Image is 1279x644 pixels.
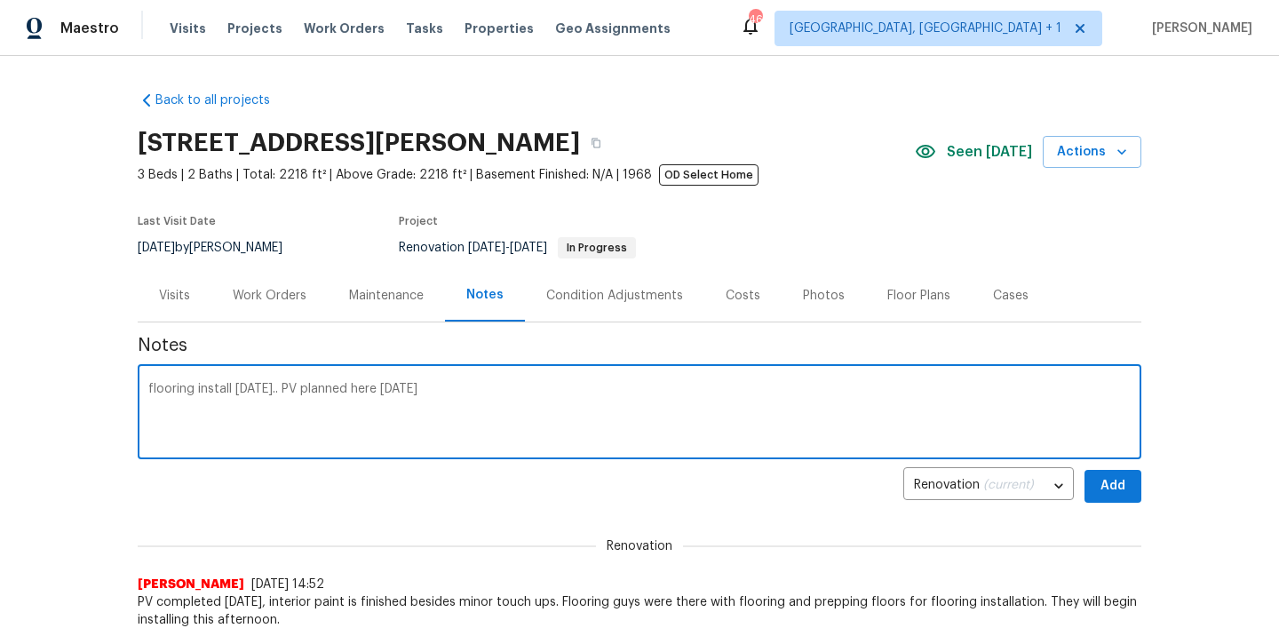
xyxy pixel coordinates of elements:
[1145,20,1252,37] span: [PERSON_NAME]
[510,242,547,254] span: [DATE]
[466,286,504,304] div: Notes
[726,287,760,305] div: Costs
[468,242,547,254] span: -
[546,287,683,305] div: Condition Adjustments
[993,287,1029,305] div: Cases
[465,20,534,37] span: Properties
[159,287,190,305] div: Visits
[659,164,759,186] span: OD Select Home
[399,242,636,254] span: Renovation
[983,479,1034,491] span: (current)
[596,537,683,555] span: Renovation
[170,20,206,37] span: Visits
[1084,470,1141,503] button: Add
[406,22,443,35] span: Tasks
[138,593,1141,629] span: PV completed [DATE], interior paint is finished besides minor touch ups. Flooring guys were there...
[304,20,385,37] span: Work Orders
[138,237,304,258] div: by [PERSON_NAME]
[1043,136,1141,169] button: Actions
[580,127,612,159] button: Copy Address
[903,465,1074,508] div: Renovation (current)
[251,578,324,591] span: [DATE] 14:52
[138,216,216,227] span: Last Visit Date
[947,143,1032,161] span: Seen [DATE]
[233,287,306,305] div: Work Orders
[887,287,950,305] div: Floor Plans
[60,20,119,37] span: Maestro
[227,20,282,37] span: Projects
[138,166,915,184] span: 3 Beds | 2 Baths | Total: 2218 ft² | Above Grade: 2218 ft² | Basement Finished: N/A | 1968
[790,20,1061,37] span: [GEOGRAPHIC_DATA], [GEOGRAPHIC_DATA] + 1
[1099,475,1127,497] span: Add
[138,576,244,593] span: [PERSON_NAME]
[803,287,845,305] div: Photos
[468,242,505,254] span: [DATE]
[138,91,308,109] a: Back to all projects
[349,287,424,305] div: Maintenance
[148,383,1131,445] textarea: flooring install [DATE].. PV planned here [DATE]
[138,242,175,254] span: [DATE]
[1057,141,1127,163] span: Actions
[560,242,634,253] span: In Progress
[749,11,761,28] div: 46
[138,134,580,152] h2: [STREET_ADDRESS][PERSON_NAME]
[138,337,1141,354] span: Notes
[399,216,438,227] span: Project
[555,20,671,37] span: Geo Assignments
